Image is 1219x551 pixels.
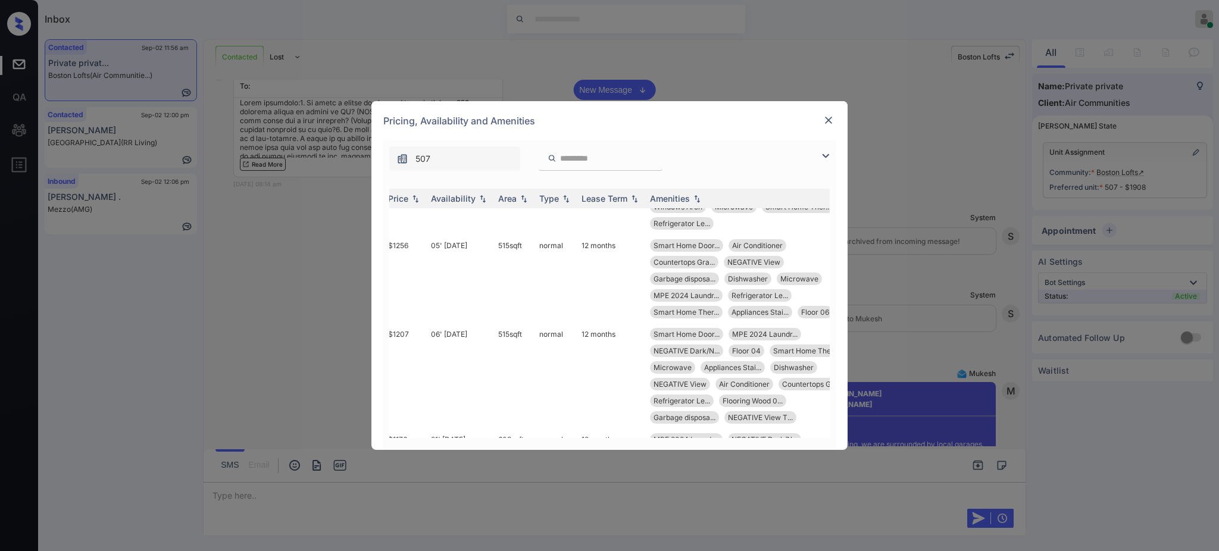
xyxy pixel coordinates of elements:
[704,363,761,372] span: Appliances Stai...
[782,380,843,389] span: Countertops Gra...
[577,234,645,323] td: 12 months
[732,241,783,250] span: Air Conditioner
[493,428,535,534] td: 603 sqft
[654,219,710,228] span: Refrigerator Le...
[431,193,476,204] div: Availability
[654,241,720,250] span: Smart Home Door...
[548,153,557,164] img: icon-zuma
[780,274,818,283] span: Microwave
[732,308,789,317] span: Appliances Stai...
[732,291,788,300] span: Refrigerator Le...
[654,413,715,422] span: Garbage disposa...
[493,323,535,428] td: 515 sqft
[539,193,559,204] div: Type
[691,195,703,203] img: sorting
[371,101,848,140] div: Pricing, Availability and Amenities
[773,346,839,355] span: Smart Home Ther...
[728,274,768,283] span: Dishwasher
[493,234,535,323] td: 515 sqft
[654,380,707,389] span: NEGATIVE View
[535,323,577,428] td: normal
[654,291,719,300] span: MPE 2024 Laundr...
[410,195,421,203] img: sorting
[426,323,493,428] td: 06' [DATE]
[774,363,814,372] span: Dishwasher
[396,153,408,165] img: icon-zuma
[629,195,640,203] img: sorting
[654,274,715,283] span: Garbage disposa...
[383,234,426,323] td: $1256
[577,323,645,428] td: 12 months
[732,330,798,339] span: MPE 2024 Laundr...
[388,193,408,204] div: Price
[732,346,761,355] span: Floor 04
[383,428,426,534] td: $1176
[383,323,426,428] td: $1207
[654,258,715,267] span: Countertops Gra...
[518,195,530,203] img: sorting
[727,258,780,267] span: NEGATIVE View
[535,428,577,534] td: normal
[654,363,692,372] span: Microwave
[654,330,720,339] span: Smart Home Door...
[577,428,645,534] td: 12 months
[654,308,719,317] span: Smart Home Ther...
[560,195,572,203] img: sorting
[732,435,798,444] span: NEGATIVE Dark/N...
[728,413,793,422] span: NEGATIVE View T...
[654,435,719,444] span: MPE 2024 Laundr...
[477,195,489,203] img: sorting
[582,193,627,204] div: Lease Term
[415,152,430,165] span: 507
[650,193,690,204] div: Amenities
[723,396,783,405] span: Flooring Wood 0...
[823,114,834,126] img: close
[801,308,829,317] span: Floor 06
[654,396,710,405] span: Refrigerator Le...
[498,193,517,204] div: Area
[818,149,833,163] img: icon-zuma
[426,234,493,323] td: 05' [DATE]
[654,346,720,355] span: NEGATIVE Dark/N...
[719,380,770,389] span: Air Conditioner
[535,234,577,323] td: normal
[426,428,493,534] td: 21' [DATE]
